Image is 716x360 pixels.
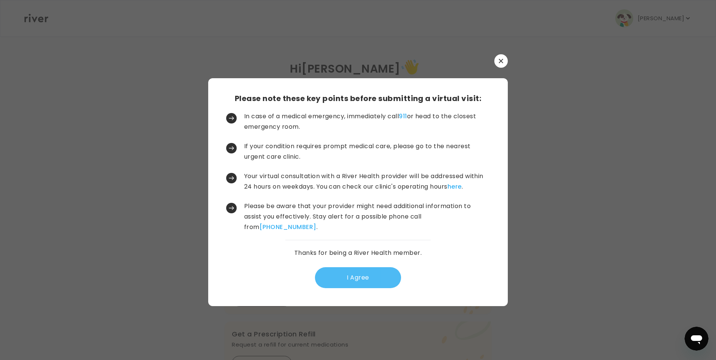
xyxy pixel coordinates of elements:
p: If your condition requires prompt medical care, please go to the nearest urgent care clinic. [244,141,488,162]
p: Please be aware that your provider might need additional information to assist you effectively. S... [244,201,488,232]
a: [PHONE_NUMBER] [260,223,316,231]
p: Thanks for being a River Health member. [294,248,422,258]
h3: Please note these key points before submitting a virtual visit: [235,93,481,104]
p: Your virtual consultation with a River Health provider will be addressed within 24 hours on weekd... [244,171,488,192]
a: 911 [399,112,407,120]
p: In case of a medical emergency, immediately call or head to the closest emergency room. [244,111,488,132]
a: here [447,182,462,191]
iframe: Button to launch messaging window, conversation in progress [685,327,709,351]
button: I Agree [315,267,401,288]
